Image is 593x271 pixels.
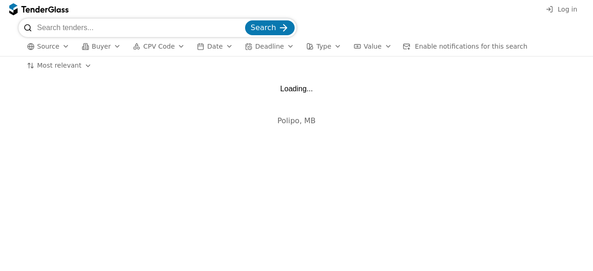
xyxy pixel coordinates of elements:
button: Source [23,41,73,52]
button: CPV Code [129,41,189,52]
button: Date [193,41,236,52]
button: Enable notifications for this search [400,41,530,52]
span: Buyer [92,43,111,50]
button: Value [350,41,395,52]
span: Polipo, MB [278,116,316,125]
span: Source [37,43,59,50]
span: Deadline [255,43,284,50]
span: CPV Code [143,43,175,50]
span: Search [251,23,276,32]
input: Search tenders... [37,19,243,37]
div: Loading... [280,84,313,93]
button: Log in [543,4,580,15]
button: Type [303,41,345,52]
span: Log in [558,6,577,13]
button: Buyer [78,41,125,52]
span: Type [316,43,331,50]
button: Search [245,20,295,35]
button: Deadline [241,41,298,52]
span: Enable notifications for this search [415,43,528,50]
span: Date [207,43,222,50]
span: Value [364,43,381,50]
